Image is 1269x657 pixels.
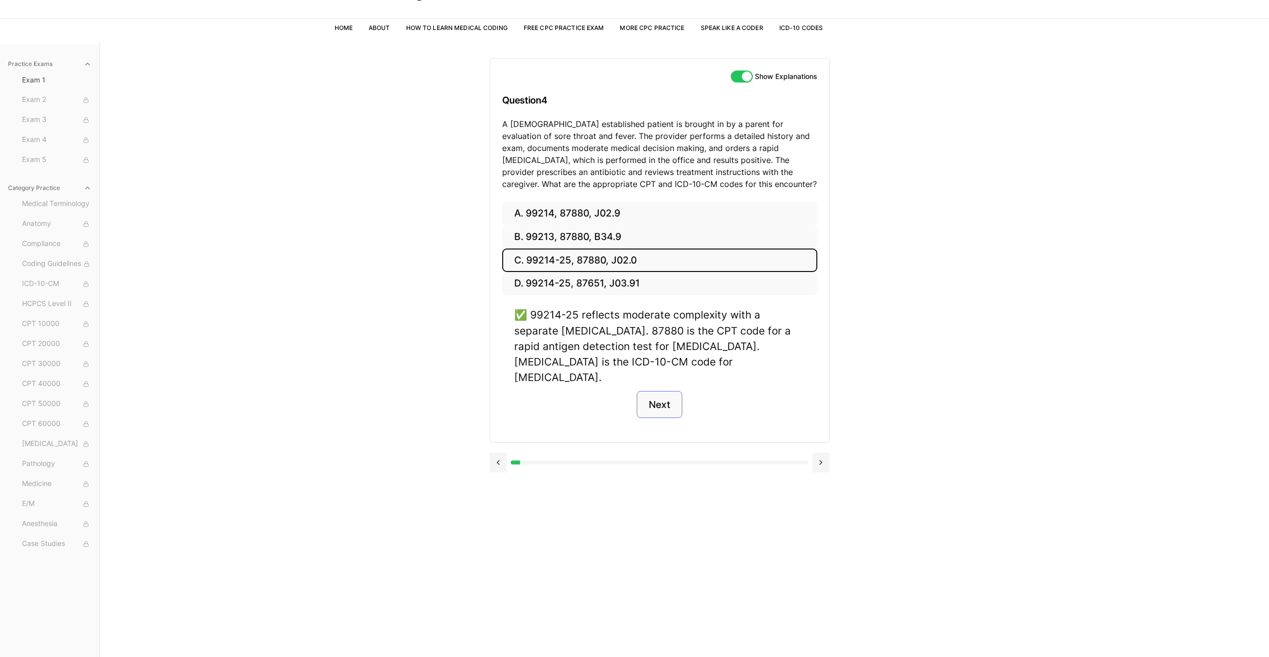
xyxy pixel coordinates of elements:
[524,24,604,31] a: Free CPC Practice Exam
[18,92,96,108] button: Exam 2
[514,307,805,385] div: ✅ 99214-25 reflects moderate complexity with a separate [MEDICAL_DATA]. 87880 is the CPT code for...
[22,398,92,409] span: CPT 50000
[18,536,96,552] button: Case Studies
[22,134,92,145] span: Exam 4
[22,114,92,125] span: Exam 3
[18,336,96,352] button: CPT 20000
[18,476,96,492] button: Medicine
[22,478,92,489] span: Medicine
[18,196,96,212] button: Medical Terminology
[18,356,96,372] button: CPT 30000
[18,316,96,332] button: CPT 10000
[502,225,817,249] button: B. 99213, 87880, B34.9
[779,24,823,31] a: ICD-10 Codes
[18,256,96,272] button: Coding Guidelines
[620,24,684,31] a: More CPC Practice
[502,202,817,225] button: A. 99214, 87880, J02.9
[18,72,96,88] button: Exam 1
[22,218,92,229] span: Anatomy
[22,75,92,85] span: Exam 1
[18,376,96,392] button: CPT 40000
[18,516,96,532] button: Anesthesia
[22,418,92,429] span: CPT 60000
[4,180,96,196] button: Category Practice
[18,416,96,432] button: CPT 60000
[701,24,763,31] a: Speak Like a Coder
[637,391,682,418] button: Next
[22,378,92,389] span: CPT 40000
[22,94,92,105] span: Exam 2
[22,538,92,549] span: Case Studies
[22,154,92,165] span: Exam 5
[22,458,92,469] span: Pathology
[18,132,96,148] button: Exam 4
[22,198,92,209] span: Medical Terminology
[502,118,817,190] p: A [DEMOGRAPHIC_DATA] established patient is brought in by a parent for evaluation of sore throat ...
[18,456,96,472] button: Pathology
[755,73,817,80] label: Show Explanations
[18,396,96,412] button: CPT 50000
[22,298,92,309] span: HCPCS Level II
[406,24,508,31] a: How to Learn Medical Coding
[4,56,96,72] button: Practice Exams
[369,24,390,31] a: About
[22,258,92,269] span: Coding Guidelines
[502,248,817,272] button: C. 99214-25, 87880, J02.0
[18,216,96,232] button: Anatomy
[22,518,92,529] span: Anesthesia
[18,496,96,512] button: E/M
[18,436,96,452] button: [MEDICAL_DATA]
[22,278,92,289] span: ICD-10-CM
[18,296,96,312] button: HCPCS Level II
[18,236,96,252] button: Compliance
[18,152,96,168] button: Exam 5
[502,272,817,295] button: D. 99214-25, 87651, J03.91
[18,276,96,292] button: ICD-10-CM
[502,85,817,115] h3: Question 4
[22,498,92,509] span: E/M
[22,238,92,249] span: Compliance
[22,438,92,449] span: [MEDICAL_DATA]
[18,112,96,128] button: Exam 3
[22,338,92,349] span: CPT 20000
[22,318,92,329] span: CPT 10000
[335,24,353,31] a: Home
[22,358,92,369] span: CPT 30000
